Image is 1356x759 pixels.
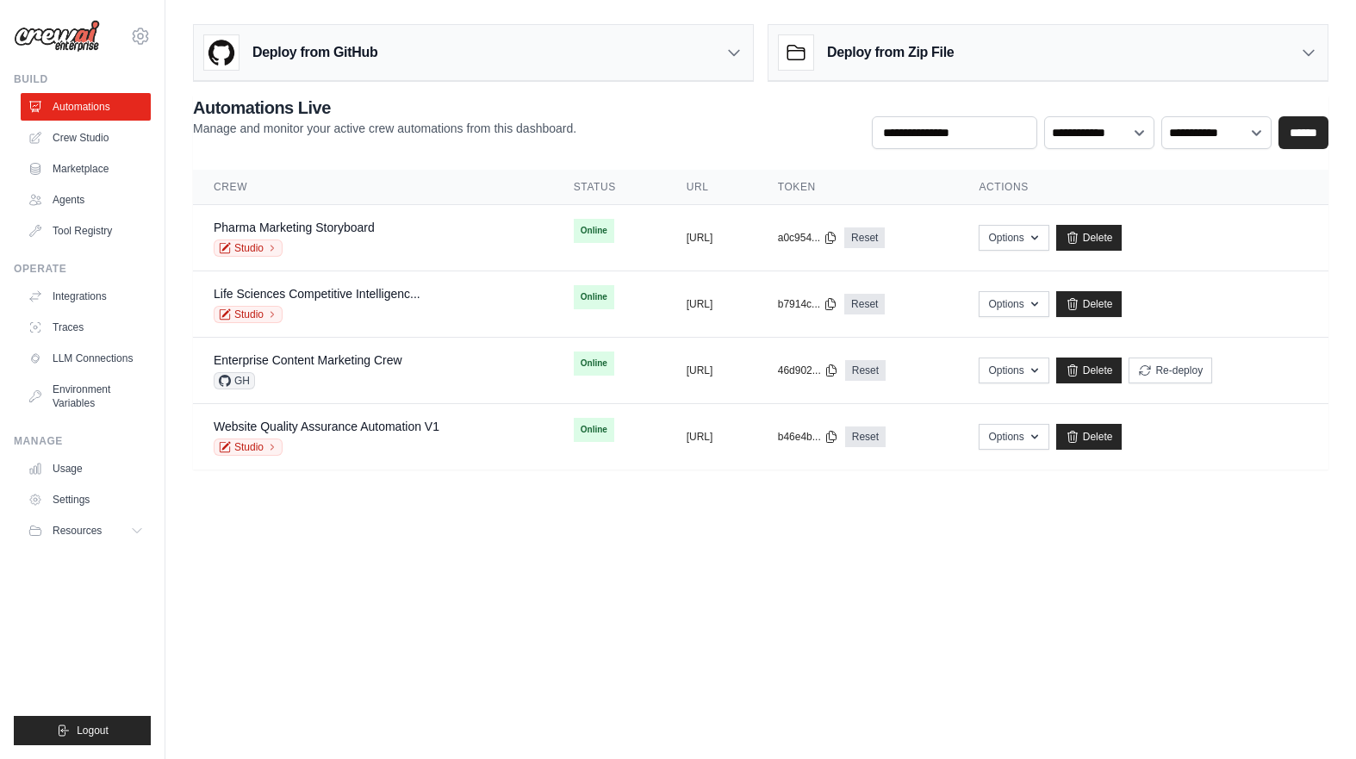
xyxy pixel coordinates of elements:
[979,424,1048,450] button: Options
[21,124,151,152] a: Crew Studio
[21,93,151,121] a: Automations
[1056,358,1123,383] a: Delete
[21,376,151,417] a: Environment Variables
[21,455,151,482] a: Usage
[757,170,959,205] th: Token
[979,225,1048,251] button: Options
[53,524,102,538] span: Resources
[21,186,151,214] a: Agents
[1056,291,1123,317] a: Delete
[21,217,151,245] a: Tool Registry
[14,262,151,276] div: Operate
[193,96,576,120] h2: Automations Live
[77,724,109,737] span: Logout
[214,240,283,257] a: Studio
[845,360,886,381] a: Reset
[204,35,239,70] img: GitHub Logo
[214,353,402,367] a: Enterprise Content Marketing Crew
[778,297,837,311] button: b7914c...
[827,42,954,63] h3: Deploy from Zip File
[193,170,553,205] th: Crew
[553,170,666,205] th: Status
[666,170,757,205] th: URL
[14,20,100,53] img: Logo
[214,372,255,389] span: GH
[1056,424,1123,450] a: Delete
[21,155,151,183] a: Marketplace
[844,294,885,314] a: Reset
[979,358,1048,383] button: Options
[214,420,439,433] a: Website Quality Assurance Automation V1
[21,283,151,310] a: Integrations
[845,426,886,447] a: Reset
[214,306,283,323] a: Studio
[214,287,420,301] a: Life Sciences Competitive Intelligenc...
[979,291,1048,317] button: Options
[21,345,151,372] a: LLM Connections
[778,364,838,377] button: 46d902...
[1056,225,1123,251] a: Delete
[193,120,576,137] p: Manage and monitor your active crew automations from this dashboard.
[574,352,614,376] span: Online
[21,486,151,513] a: Settings
[252,42,377,63] h3: Deploy from GitHub
[844,227,885,248] a: Reset
[574,418,614,442] span: Online
[778,231,837,245] button: a0c954...
[14,434,151,448] div: Manage
[21,517,151,544] button: Resources
[21,314,151,341] a: Traces
[574,219,614,243] span: Online
[214,439,283,456] a: Studio
[778,430,838,444] button: b46e4b...
[14,72,151,86] div: Build
[958,170,1328,205] th: Actions
[214,221,375,234] a: Pharma Marketing Storyboard
[1129,358,1212,383] button: Re-deploy
[14,716,151,745] button: Logout
[574,285,614,309] span: Online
